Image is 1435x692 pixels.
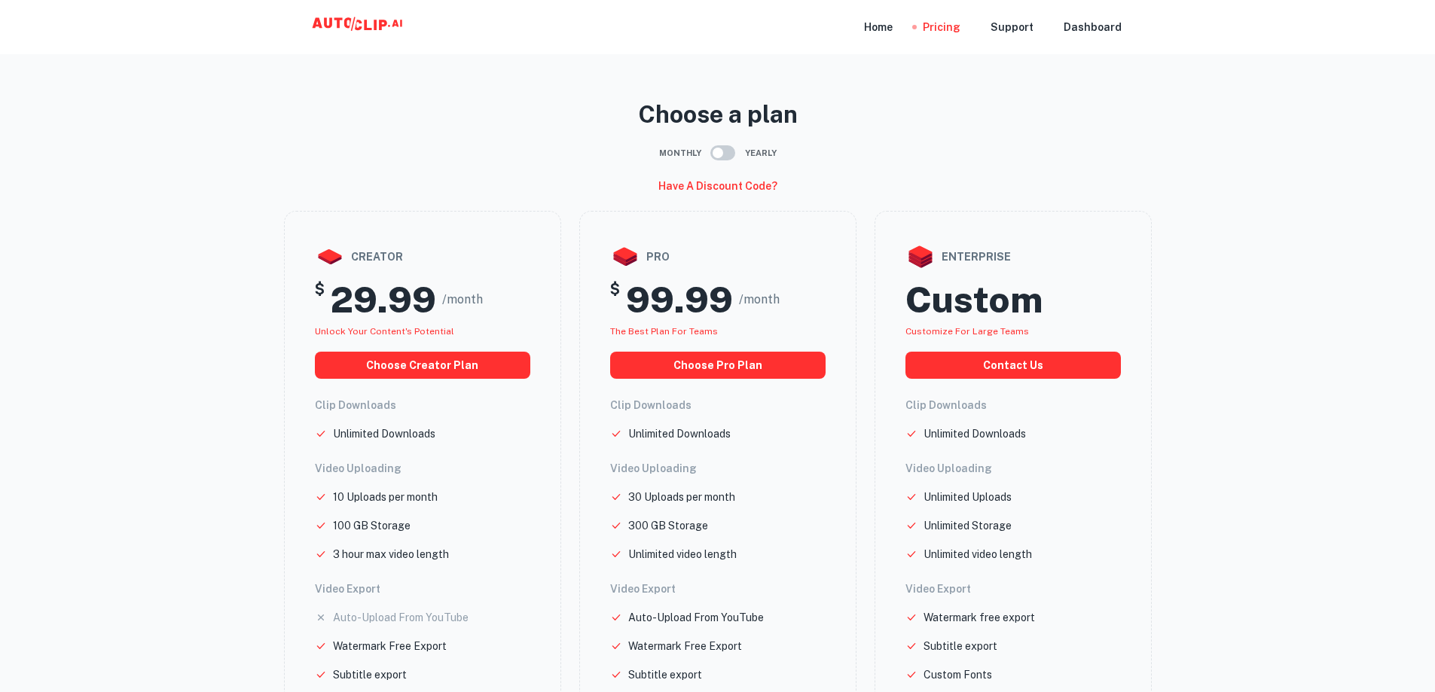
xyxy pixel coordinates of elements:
[745,147,777,160] span: Yearly
[333,489,438,505] p: 10 Uploads per month
[610,352,826,379] button: choose pro plan
[610,326,718,337] span: The best plan for teams
[442,291,483,309] span: /month
[905,581,1121,597] h6: Video Export
[628,425,731,442] p: Unlimited Downloads
[628,517,708,534] p: 300 GB Storage
[652,173,783,199] button: Have a discount code?
[610,397,826,413] h6: Clip Downloads
[333,425,435,442] p: Unlimited Downloads
[659,147,701,160] span: Monthly
[333,546,449,562] p: 3 hour max video length
[610,278,620,322] h5: $
[315,326,454,337] span: Unlock your Content's potential
[315,242,530,272] div: creator
[610,581,826,597] h6: Video Export
[626,278,733,322] h2: 99.99
[333,609,469,626] p: Auto-Upload From YouTube
[331,278,436,322] h2: 29.99
[315,581,530,597] h6: Video Export
[905,397,1121,413] h6: Clip Downloads
[924,546,1032,562] p: Unlimited video length
[924,517,1012,534] p: Unlimited Storage
[315,397,530,413] h6: Clip Downloads
[739,291,780,309] span: /month
[905,278,1043,322] h2: Custom
[333,638,447,654] p: Watermark Free Export
[628,546,737,562] p: Unlimited video length
[905,242,1121,272] div: enterprise
[905,326,1029,337] span: Customize for large teams
[315,352,530,379] button: choose creator plan
[628,638,742,654] p: Watermark Free Export
[284,96,1152,133] p: Choose a plan
[924,638,997,654] p: Subtitle export
[333,517,411,534] p: 100 GB Storage
[628,489,735,505] p: 30 Uploads per month
[315,278,325,322] h5: $
[333,666,407,683] p: Subtitle export
[924,609,1035,626] p: Watermark free export
[924,666,992,683] p: Custom Fonts
[628,666,702,683] p: Subtitle export
[658,178,777,194] h6: Have a discount code?
[905,460,1121,477] h6: Video Uploading
[924,489,1012,505] p: Unlimited Uploads
[924,425,1026,442] p: Unlimited Downloads
[905,352,1121,379] button: Contact us
[610,460,826,477] h6: Video Uploading
[315,460,530,477] h6: Video Uploading
[628,609,764,626] p: Auto-Upload From YouTube
[610,242,826,272] div: pro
